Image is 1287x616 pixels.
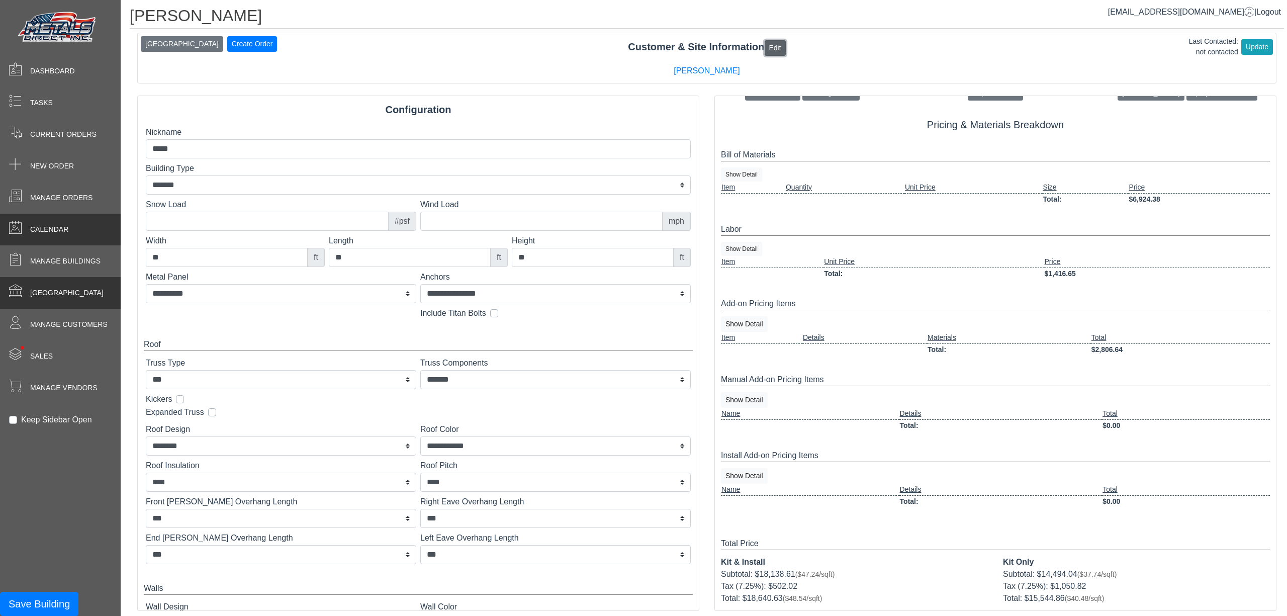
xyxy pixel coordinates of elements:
td: Total: [899,419,1102,431]
td: Details [899,408,1102,420]
td: Total: [899,495,1102,507]
td: Total [1091,332,1270,344]
div: #psf [388,212,416,231]
label: Height [512,235,691,247]
div: Total: $18,640.63 [721,592,988,604]
td: Total: [1042,193,1128,205]
div: Kit Only [1003,556,1270,568]
div: Subtotal: $14,494.04 [1003,568,1270,580]
label: Building Type [146,162,691,174]
div: ft [673,248,691,267]
div: Add-on Pricing Items [721,298,1270,310]
label: Roof Insulation [146,460,416,472]
a: [EMAIL_ADDRESS][DOMAIN_NAME] [1108,8,1254,16]
label: Nickname [146,126,691,138]
label: Front [PERSON_NAME] Overhang Length [146,496,416,508]
span: Tasks [30,98,53,108]
div: mph [662,212,691,231]
span: Calendar [30,224,68,235]
label: Roof Pitch [420,460,691,472]
td: Size [1042,182,1128,194]
div: Total Price [721,538,1270,550]
label: Snow Load [146,199,416,211]
span: Manage Vendors [30,383,98,393]
label: Keep Sidebar Open [21,414,92,426]
td: $0.00 [1102,495,1270,507]
button: Show Detail [721,167,762,182]
h1: [PERSON_NAME] [130,6,1284,29]
td: Unit Price [823,256,1044,268]
div: Roof [144,338,693,351]
div: ft [307,248,325,267]
td: Price [1044,256,1270,268]
label: Truss Type [146,357,416,369]
td: Name [721,408,899,420]
div: Install Add-on Pricing Items [721,450,1270,462]
td: Quantity [785,182,904,194]
span: ($48.54/sqft) [783,594,822,602]
label: Wall Design [146,601,416,613]
span: Current Orders [30,129,97,140]
h5: Pricing & Materials Breakdown [721,119,1270,131]
span: ($37.74/sqft) [1077,570,1117,578]
td: $2,806.64 [1091,343,1270,356]
span: New Order [30,161,74,171]
span: • [10,331,35,364]
label: End [PERSON_NAME] Overhang Length [146,532,416,544]
button: Edit [765,40,786,56]
td: $1,416.65 [1044,268,1270,280]
span: ($47.24/sqft) [795,570,835,578]
label: Width [146,235,325,247]
label: Wind Load [420,199,691,211]
div: Last Contacted: not contacted [1189,36,1238,57]
span: Dashboard [30,66,75,76]
span: Logout [1256,8,1281,16]
div: Manual Add-on Pricing Items [721,374,1270,386]
button: [GEOGRAPHIC_DATA] [141,36,223,52]
div: Tax (7.25%): $1,050.82 [1003,580,1270,592]
label: Kickers [146,393,172,405]
label: Metal Panel [146,271,416,283]
label: Wall Color [420,601,691,613]
td: Materials [927,332,1091,344]
td: Item [721,332,802,344]
td: $6,924.38 [1128,193,1270,205]
label: Right Eave Overhang Length [420,496,691,508]
td: Item [721,256,823,268]
div: Customer & Site Information [138,39,1276,55]
label: Left Eave Overhang Length [420,532,691,544]
span: Manage Customers [30,319,108,330]
div: ft [490,248,508,267]
label: Truss Components [420,357,691,369]
button: Show Detail [721,316,768,332]
div: | [1108,6,1281,18]
td: Details [802,332,927,344]
td: Total [1102,484,1270,496]
button: Update [1241,39,1273,55]
span: [GEOGRAPHIC_DATA] [30,288,104,298]
div: Walls [144,582,693,595]
td: Price [1128,182,1270,194]
span: Sales [30,351,53,362]
label: Roof Color [420,423,691,435]
td: Details [899,484,1102,496]
td: $0.00 [1102,419,1270,431]
label: Roof Design [146,423,416,435]
span: Manage Buildings [30,256,101,267]
label: Expanded Truss [146,406,204,418]
button: Show Detail [721,242,762,256]
div: Labor [721,223,1270,236]
div: Total: $15,544.86 [1003,592,1270,604]
td: Total: [823,268,1044,280]
div: Configuration [138,102,699,117]
td: Item [721,182,785,194]
button: Create Order [227,36,278,52]
label: Include Titan Bolts [420,307,486,319]
a: [PERSON_NAME] [674,66,740,75]
img: Metals Direct Inc Logo [15,9,101,46]
button: Show Detail [721,392,768,408]
td: Total [1102,408,1270,420]
label: Anchors [420,271,691,283]
button: Show Detail [721,468,768,484]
